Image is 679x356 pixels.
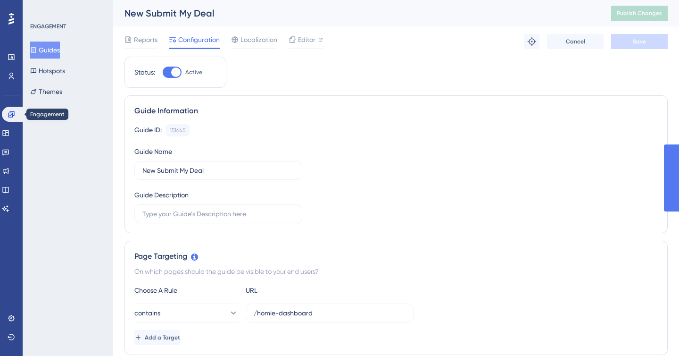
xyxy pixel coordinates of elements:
div: ENGAGEMENT [30,23,66,30]
span: Cancel [566,38,585,45]
span: Reports [134,34,157,45]
iframe: UserGuiding AI Assistant Launcher [639,319,668,347]
div: New Submit My Deal [124,7,588,20]
input: yourwebsite.com/path [254,308,406,318]
span: Add a Target [145,334,180,341]
div: Choose A Rule [134,285,238,296]
span: Save [633,38,646,45]
div: Guide ID: [134,124,162,136]
button: Publish Changes [611,6,668,21]
div: 151645 [170,127,185,134]
span: Publish Changes [617,9,662,17]
button: Add a Target [134,330,180,345]
button: contains [134,304,238,322]
button: Guides [30,42,60,59]
div: Page Targeting [134,251,658,262]
div: URL [246,285,349,296]
input: Type your Guide’s Description here [142,209,294,219]
span: Configuration [178,34,220,45]
button: Save [611,34,668,49]
button: Hotspots [30,62,65,79]
div: On which pages should the guide be visible to your end users? [134,266,658,277]
span: Localization [240,34,277,45]
span: Active [185,68,202,76]
button: Themes [30,83,62,100]
span: Editor [298,34,315,45]
input: Type your Guide’s Name here [142,165,294,176]
div: Guide Name [134,146,172,157]
button: Cancel [547,34,604,49]
div: Status: [134,67,155,78]
span: contains [134,307,160,319]
div: Guide Description [134,189,189,201]
div: Guide Information [134,105,658,117]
